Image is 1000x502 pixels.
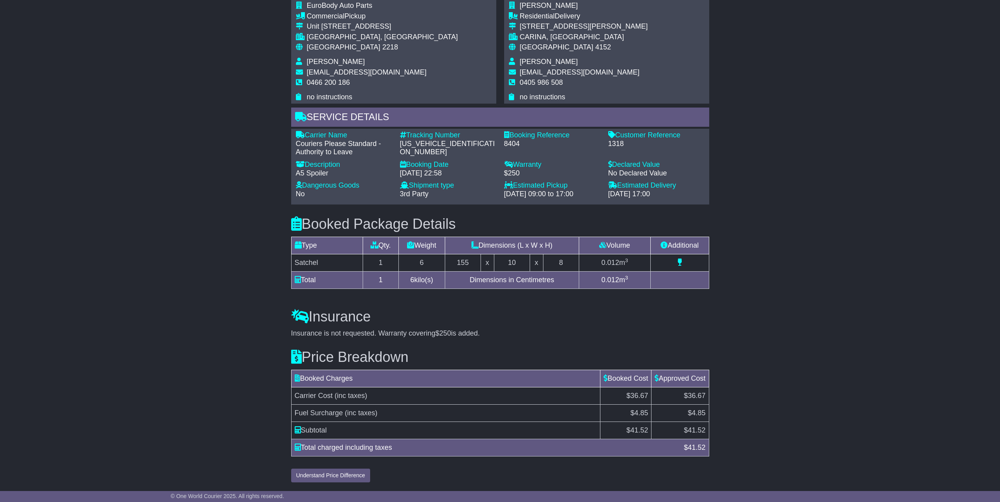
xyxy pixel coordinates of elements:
span: 2218 [382,43,398,51]
span: Commercial [307,12,345,20]
sup: 3 [625,257,628,263]
span: no instructions [307,93,352,101]
span: $36.67 [684,392,705,400]
td: Dimensions (L x W x H) [445,237,579,254]
div: Delivery [520,12,648,21]
span: Fuel Surcharge [295,409,343,417]
td: Approved Cost [651,370,709,387]
div: Pickup [307,12,458,21]
div: 1318 [608,140,705,148]
span: No [296,190,305,198]
span: (inc taxes) [335,392,367,400]
div: Dangerous Goods [296,181,392,190]
sup: 3 [625,275,628,281]
td: Dimensions in Centimetres [445,272,579,289]
td: x [481,254,494,272]
td: Satchel [291,254,363,272]
td: Booked Cost [600,370,651,387]
h3: Booked Package Details [291,216,709,232]
div: [DATE] 09:00 to 17:00 [504,190,600,199]
td: Volume [579,237,650,254]
td: Additional [650,237,709,254]
div: Shipment type [400,181,496,190]
div: Description [296,161,392,169]
td: 155 [445,254,481,272]
td: kilo(s) [398,272,445,289]
div: $ [680,442,709,453]
div: [US_VEHICLE_IDENTIFICATION_NUMBER] [400,140,496,157]
span: [EMAIL_ADDRESS][DOMAIN_NAME] [520,68,640,76]
td: $ [651,422,709,439]
div: Estimated Pickup [504,181,600,190]
td: 6 [398,254,445,272]
span: 0.012 [602,259,619,267]
span: Carrier Cost [295,392,333,400]
div: Service Details [291,108,709,129]
span: [GEOGRAPHIC_DATA] [520,43,593,51]
span: no instructions [520,93,565,101]
div: Couriers Please Standard - Authority to Leave [296,140,392,157]
span: $4.85 [630,409,648,417]
div: Total charged including taxes [291,442,680,453]
td: 1 [363,272,398,289]
div: Carrier Name [296,131,392,140]
h3: Price Breakdown [291,349,709,365]
span: 0466 200 186 [307,78,350,86]
div: 8404 [504,140,600,148]
span: © One World Courier 2025. All rights reserved. [171,493,284,499]
div: [DATE] 17:00 [608,190,705,199]
div: A5 Spoiler [296,169,392,178]
div: Unit [STREET_ADDRESS] [307,22,458,31]
div: [DATE] 22:58 [400,169,496,178]
span: [EMAIL_ADDRESS][DOMAIN_NAME] [307,68,427,76]
span: 0.012 [602,276,619,284]
span: 0405 986 508 [520,78,563,86]
div: Warranty [504,161,600,169]
div: Customer Reference [608,131,705,140]
div: Declared Value [608,161,705,169]
td: Type [291,237,363,254]
span: [PERSON_NAME] [520,2,578,9]
td: Subtotal [291,422,600,439]
td: 8 [543,254,579,272]
div: CARINA, [GEOGRAPHIC_DATA] [520,33,648,42]
td: Total [291,272,363,289]
span: [GEOGRAPHIC_DATA] [307,43,380,51]
div: [GEOGRAPHIC_DATA], [GEOGRAPHIC_DATA] [307,33,458,42]
span: [PERSON_NAME] [307,58,365,66]
span: 6 [410,276,414,284]
td: Weight [398,237,445,254]
span: $4.85 [688,409,705,417]
td: $ [600,422,651,439]
td: m [579,272,650,289]
td: m [579,254,650,272]
div: Tracking Number [400,131,496,140]
td: 10 [494,254,530,272]
td: Qty. [363,237,398,254]
button: Understand Price Difference [291,469,371,482]
td: x [530,254,543,272]
div: [STREET_ADDRESS][PERSON_NAME] [520,22,648,31]
td: Booked Charges [291,370,600,387]
span: 41.52 [688,444,705,451]
div: Booking Date [400,161,496,169]
h3: Insurance [291,309,709,325]
span: $250 [435,329,451,337]
span: 41.52 [688,426,705,434]
div: Insurance is not requested. Warranty covering is added. [291,329,709,338]
span: 3rd Party [400,190,429,198]
span: Residential [520,12,555,20]
div: Estimated Delivery [608,181,705,190]
span: (inc taxes) [345,409,378,417]
span: 41.52 [630,426,648,434]
span: $36.67 [626,392,648,400]
div: No Declared Value [608,169,705,178]
span: 4152 [595,43,611,51]
td: 1 [363,254,398,272]
div: Booking Reference [504,131,600,140]
span: [PERSON_NAME] [520,58,578,66]
span: EuroBody Auto Parts [307,2,372,9]
div: $250 [504,169,600,178]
